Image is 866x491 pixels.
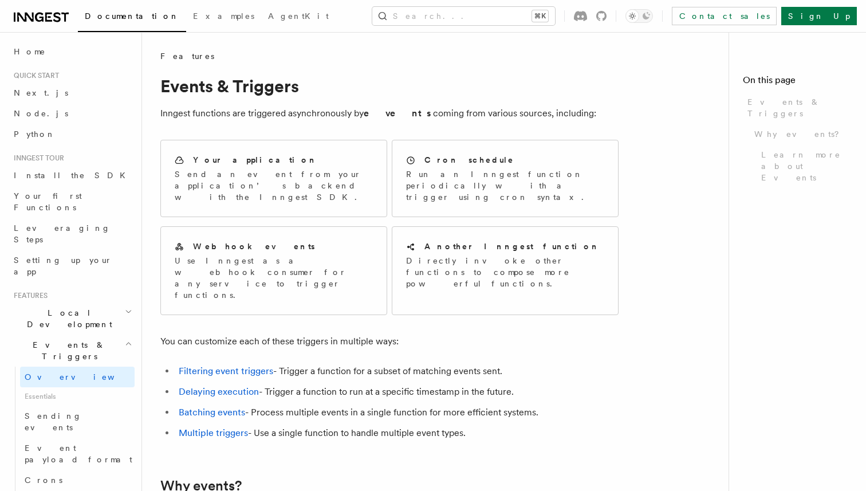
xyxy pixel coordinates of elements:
[672,7,777,25] a: Contact sales
[14,256,112,276] span: Setting up your app
[193,154,317,166] h2: Your application
[9,307,125,330] span: Local Development
[781,7,857,25] a: Sign Up
[9,71,59,80] span: Quick start
[175,255,373,301] p: Use Inngest as a webhook consumer for any service to trigger functions.
[14,171,132,180] span: Install the SDK
[20,438,135,470] a: Event payload format
[175,425,619,441] li: - Use a single function to handle multiple event types.
[78,3,186,32] a: Documentation
[160,76,619,96] h1: Events & Triggers
[364,108,433,119] strong: events
[9,303,135,335] button: Local Development
[9,339,125,362] span: Events & Triggers
[750,124,852,144] a: Why events?
[754,128,847,140] span: Why events?
[160,105,619,121] p: Inngest functions are triggered asynchronously by coming from various sources, including:
[743,92,852,124] a: Events & Triggers
[179,366,273,376] a: Filtering event triggers
[14,46,46,57] span: Home
[424,241,600,252] h2: Another Inngest function
[25,411,82,432] span: Sending events
[9,291,48,300] span: Features
[9,335,135,367] button: Events & Triggers
[175,168,373,203] p: Send an event from your application’s backend with the Inngest SDK.
[372,7,555,25] button: Search...⌘K
[160,140,387,217] a: Your applicationSend an event from your application’s backend with the Inngest SDK.
[14,109,68,118] span: Node.js
[268,11,329,21] span: AgentKit
[20,367,135,387] a: Overview
[160,333,619,349] p: You can customize each of these triggers in multiple ways:
[85,11,179,21] span: Documentation
[25,372,143,382] span: Overview
[9,83,135,103] a: Next.js
[175,404,619,421] li: - Process multiple events in a single function for more efficient systems.
[25,476,62,485] span: Crons
[424,154,514,166] h2: Cron schedule
[193,11,254,21] span: Examples
[9,250,135,282] a: Setting up your app
[625,9,653,23] button: Toggle dark mode
[186,3,261,31] a: Examples
[392,140,619,217] a: Cron scheduleRun an Inngest function periodically with a trigger using cron syntax.
[392,226,619,315] a: Another Inngest functionDirectly invoke other functions to compose more powerful functions.
[179,407,245,418] a: Batching events
[532,10,548,22] kbd: ⌘K
[20,406,135,438] a: Sending events
[14,223,111,244] span: Leveraging Steps
[761,149,852,183] span: Learn more about Events
[406,255,604,289] p: Directly invoke other functions to compose more powerful functions.
[160,226,387,315] a: Webhook eventsUse Inngest as a webhook consumer for any service to trigger functions.
[193,241,315,252] h2: Webhook events
[25,443,132,464] span: Event payload format
[175,384,619,400] li: - Trigger a function to run at a specific timestamp in the future.
[9,165,135,186] a: Install the SDK
[9,218,135,250] a: Leveraging Steps
[261,3,336,31] a: AgentKit
[406,168,604,203] p: Run an Inngest function periodically with a trigger using cron syntax.
[20,387,135,406] span: Essentials
[14,88,68,97] span: Next.js
[20,470,135,490] a: Crons
[160,50,214,62] span: Features
[757,144,852,188] a: Learn more about Events
[179,427,248,438] a: Multiple triggers
[9,154,64,163] span: Inngest tour
[9,103,135,124] a: Node.js
[9,124,135,144] a: Python
[9,41,135,62] a: Home
[743,73,852,92] h4: On this page
[14,129,56,139] span: Python
[747,96,852,119] span: Events & Triggers
[14,191,82,212] span: Your first Functions
[175,363,619,379] li: - Trigger a function for a subset of matching events sent.
[179,386,259,397] a: Delaying execution
[9,186,135,218] a: Your first Functions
